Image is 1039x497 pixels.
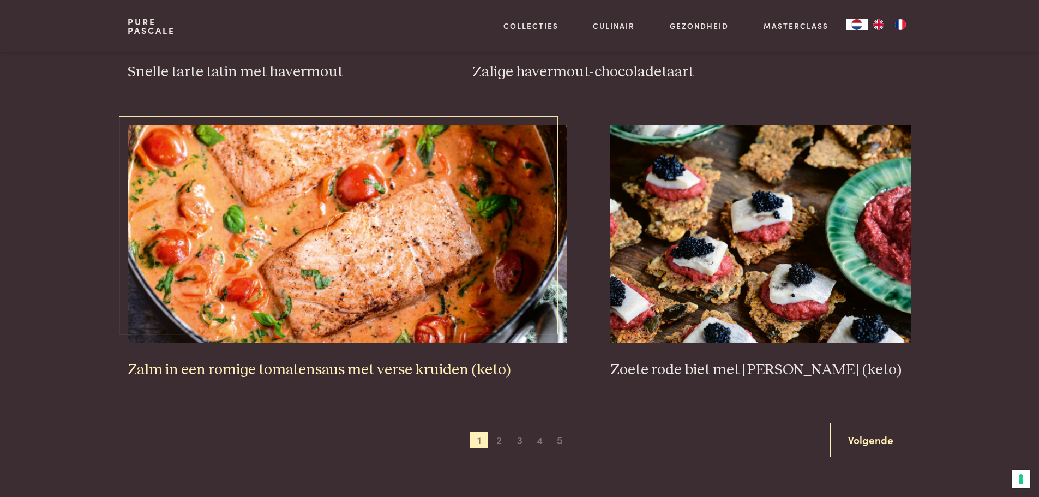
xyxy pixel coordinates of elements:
button: Uw voorkeuren voor toestemming voor trackingtechnologieën [1012,470,1030,488]
span: 4 [531,432,549,449]
img: Zoete rode biet met zure haring (keto) [610,125,911,343]
a: Collecties [503,20,558,32]
a: FR [890,19,911,30]
h3: Zalige havermout-chocoladetaart [472,63,911,82]
a: Zoete rode biet met zure haring (keto) Zoete rode biet met [PERSON_NAME] (keto) [610,125,911,379]
span: 5 [551,432,569,449]
a: Zalm in een romige tomatensaus met verse kruiden (keto) Zalm in een romige tomatensaus met verse ... [128,125,567,379]
img: Zalm in een romige tomatensaus met verse kruiden (keto) [128,125,567,343]
a: Culinair [593,20,635,32]
a: Volgende [830,423,911,457]
aside: Language selected: Nederlands [846,19,911,30]
ul: Language list [868,19,911,30]
span: 1 [470,432,488,449]
a: Masterclass [764,20,828,32]
a: Gezondheid [670,20,729,32]
a: NL [846,19,868,30]
span: 3 [511,432,528,449]
h3: Zalm in een romige tomatensaus met verse kruiden (keto) [128,361,567,380]
a: PurePascale [128,17,175,35]
h3: Snelle tarte tatin met havermout [128,63,429,82]
span: 2 [490,432,508,449]
div: Language [846,19,868,30]
a: EN [868,19,890,30]
h3: Zoete rode biet met [PERSON_NAME] (keto) [610,361,911,380]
